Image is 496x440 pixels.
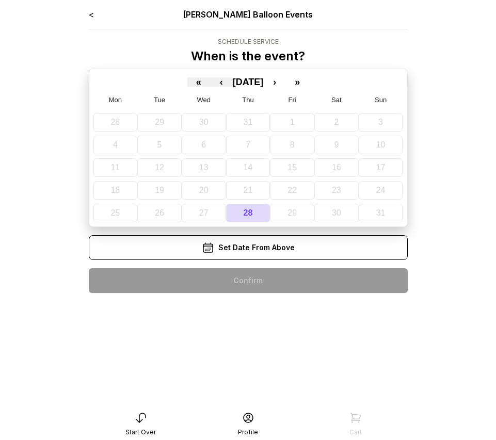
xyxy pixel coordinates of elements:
abbr: Sunday [375,96,387,104]
abbr: August 23, 2025 [332,186,341,194]
button: August 11, 2025 [93,158,138,177]
abbr: August 9, 2025 [334,140,339,149]
abbr: August 19, 2025 [155,186,164,194]
abbr: August 11, 2025 [110,163,120,172]
abbr: August 29, 2025 [287,208,297,217]
p: When is the event? [191,48,305,64]
abbr: August 12, 2025 [155,163,164,172]
button: August 15, 2025 [270,158,314,177]
button: August 31, 2025 [359,204,403,222]
div: [PERSON_NAME] Balloon Events [152,8,344,21]
abbr: August 10, 2025 [376,140,386,149]
abbr: Wednesday [197,96,211,104]
abbr: Friday [289,96,296,104]
button: August 17, 2025 [359,158,403,177]
button: July 31, 2025 [226,113,270,132]
abbr: August 26, 2025 [155,208,164,217]
button: August 24, 2025 [359,181,403,200]
button: August 22, 2025 [270,181,314,200]
button: » [286,77,309,87]
button: August 2, 2025 [314,113,359,132]
button: August 9, 2025 [314,136,359,154]
button: July 30, 2025 [182,113,226,132]
abbr: August 27, 2025 [199,208,209,217]
abbr: August 6, 2025 [201,140,206,149]
abbr: August 21, 2025 [244,186,253,194]
abbr: August 7, 2025 [246,140,250,149]
button: August 25, 2025 [93,204,138,222]
abbr: August 2, 2025 [334,118,339,126]
abbr: August 8, 2025 [290,140,295,149]
button: August 26, 2025 [137,204,182,222]
button: › [263,77,286,87]
div: Set Date From Above [89,235,408,260]
button: August 8, 2025 [270,136,314,154]
abbr: August 24, 2025 [376,186,386,194]
abbr: August 25, 2025 [110,208,120,217]
button: August 23, 2025 [314,181,359,200]
button: August 30, 2025 [314,204,359,222]
abbr: August 17, 2025 [376,163,386,172]
button: August 5, 2025 [137,136,182,154]
abbr: August 20, 2025 [199,186,209,194]
abbr: August 16, 2025 [332,163,341,172]
abbr: August 4, 2025 [113,140,118,149]
div: Profile [238,428,258,436]
abbr: August 30, 2025 [332,208,341,217]
abbr: August 3, 2025 [378,118,383,126]
button: August 29, 2025 [270,204,314,222]
button: August 3, 2025 [359,113,403,132]
button: August 13, 2025 [182,158,226,177]
abbr: August 28, 2025 [244,208,253,217]
button: August 20, 2025 [182,181,226,200]
abbr: August 5, 2025 [157,140,162,149]
button: ‹ [210,77,233,87]
button: August 21, 2025 [226,181,270,200]
div: Schedule Service [191,38,305,46]
button: August 10, 2025 [359,136,403,154]
button: August 1, 2025 [270,113,314,132]
button: August 12, 2025 [137,158,182,177]
div: Cart [349,428,362,436]
button: August 28, 2025 [226,204,270,222]
abbr: July 31, 2025 [244,118,253,126]
abbr: August 15, 2025 [287,163,297,172]
abbr: August 1, 2025 [290,118,295,126]
button: August 19, 2025 [137,181,182,200]
button: [DATE] [233,77,264,87]
a: < [89,9,94,20]
abbr: August 18, 2025 [110,186,120,194]
button: August 18, 2025 [93,181,138,200]
abbr: August 31, 2025 [376,208,386,217]
button: August 7, 2025 [226,136,270,154]
button: August 27, 2025 [182,204,226,222]
abbr: August 14, 2025 [244,163,253,172]
button: August 14, 2025 [226,158,270,177]
abbr: Tuesday [154,96,165,104]
button: July 28, 2025 [93,113,138,132]
button: « [187,77,210,87]
button: August 4, 2025 [93,136,138,154]
abbr: July 29, 2025 [155,118,164,126]
div: Start Over [125,428,156,436]
abbr: Monday [109,96,122,104]
abbr: Thursday [242,96,253,104]
button: July 29, 2025 [137,113,182,132]
abbr: July 30, 2025 [199,118,209,126]
abbr: August 13, 2025 [199,163,209,172]
abbr: Saturday [331,96,342,104]
button: August 6, 2025 [182,136,226,154]
button: August 16, 2025 [314,158,359,177]
abbr: August 22, 2025 [287,186,297,194]
abbr: July 28, 2025 [110,118,120,126]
